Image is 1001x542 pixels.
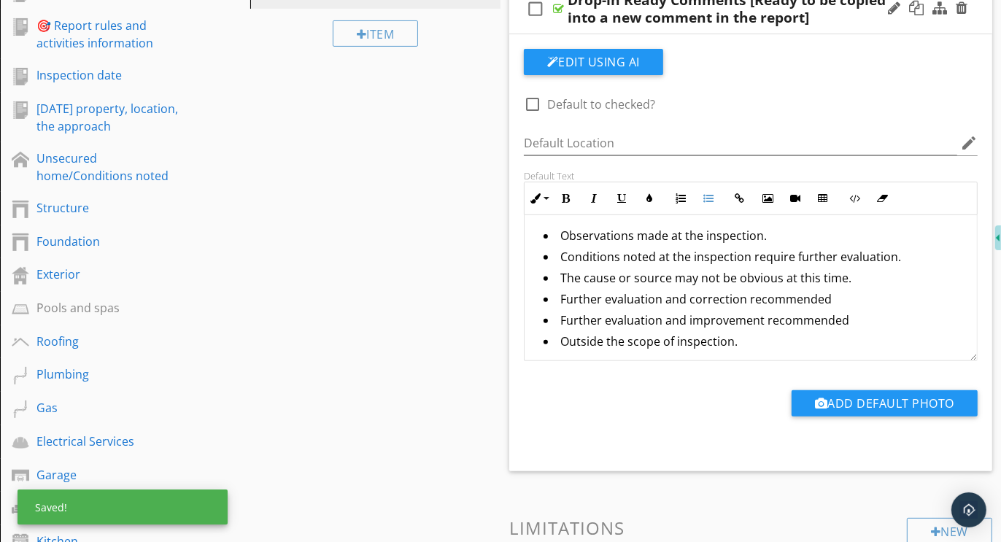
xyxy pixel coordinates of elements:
button: Insert Table [809,185,837,212]
button: Insert Image (⌘P) [754,185,781,212]
button: Bold (⌘B) [552,185,580,212]
div: Inspection date [36,66,181,84]
div: Pools and spas [36,299,181,317]
i: edit [960,134,978,152]
div: 🎯 Report rules and activities information [36,17,181,52]
li: Further evaluation and improvement recommended [544,311,965,333]
div: Item [333,20,419,47]
button: Insert Link (⌘K) [726,185,754,212]
div: Plumbing [36,365,181,383]
li: Observations made at the inspection. [544,227,965,248]
li: Outside the scope of inspection. [544,333,965,354]
div: Exterior [36,266,181,283]
div: [DATE] property, location, the approach [36,100,181,135]
button: Edit Using AI [524,49,663,75]
li: Further evaluation and correction recommended [544,290,965,311]
h3: Limitations [509,518,992,538]
button: Unordered List [695,185,722,212]
div: Saved! [18,489,228,524]
button: Clear Formatting [868,185,896,212]
div: Unsecured home/Conditions noted [36,150,181,185]
div: Garage [36,466,181,484]
button: Insert Video [781,185,809,212]
div: Foundation [36,233,181,250]
div: Electrical Services [36,433,181,450]
li: Conditions noted at the inspection require further evaluation. [544,248,965,269]
li: The cause or source may not be obvious at this time. [544,269,965,290]
div: Open Intercom Messenger [951,492,986,527]
div: Gas [36,399,181,417]
div: Default Text [524,170,978,182]
div: Roofing [36,333,181,350]
label: Default to checked? [547,97,655,112]
button: Add Default Photo [792,390,978,417]
input: Default Location [524,131,957,155]
div: Structure [36,199,181,217]
button: Code View [840,185,868,212]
